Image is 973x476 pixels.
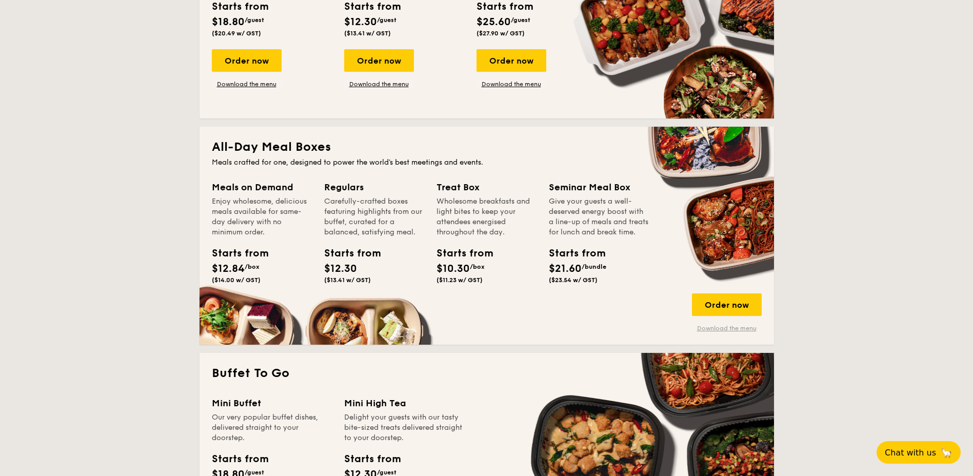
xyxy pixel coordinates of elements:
span: $12.30 [344,16,377,28]
div: Order now [212,49,282,72]
a: Download the menu [212,80,282,88]
div: Starts from [212,451,268,467]
div: Give your guests a well-deserved energy boost with a line-up of meals and treats for lunch and br... [549,196,649,237]
span: $25.60 [476,16,511,28]
div: Order now [476,49,546,72]
a: Download the menu [344,80,414,88]
span: /guest [245,16,264,24]
span: 🦙 [940,447,952,459]
div: Starts from [549,246,595,261]
div: Order now [344,49,414,72]
div: Regulars [324,180,424,194]
span: ($11.23 w/ GST) [436,276,483,284]
span: /guest [511,16,530,24]
div: Meals crafted for one, designed to power the world's best meetings and events. [212,157,762,168]
span: ($27.90 w/ GST) [476,30,525,37]
span: $12.30 [324,263,357,275]
div: Order now [692,293,762,316]
div: Our very popular buffet dishes, delivered straight to your doorstep. [212,412,332,443]
button: Chat with us🦙 [877,441,961,464]
span: ($14.00 w/ GST) [212,276,261,284]
span: $10.30 [436,263,470,275]
div: Mini High Tea [344,396,464,410]
div: Enjoy wholesome, delicious meals available for same-day delivery with no minimum order. [212,196,312,237]
div: Seminar Meal Box [549,180,649,194]
div: Carefully-crafted boxes featuring highlights from our buffet, curated for a balanced, satisfying ... [324,196,424,237]
a: Download the menu [476,80,546,88]
span: $21.60 [549,263,582,275]
span: ($13.41 w/ GST) [344,30,391,37]
span: $18.80 [212,16,245,28]
div: Wholesome breakfasts and light bites to keep your attendees energised throughout the day. [436,196,537,237]
div: Starts from [212,246,258,261]
span: ($13.41 w/ GST) [324,276,371,284]
span: $12.84 [212,263,245,275]
span: /box [245,263,260,270]
div: Starts from [324,246,370,261]
span: /guest [245,469,264,476]
div: Treat Box [436,180,537,194]
span: /guest [377,469,396,476]
span: Chat with us [885,448,936,458]
h2: All-Day Meal Boxes [212,139,762,155]
div: Starts from [344,451,400,467]
div: Starts from [436,246,483,261]
span: /bundle [582,263,606,270]
div: Meals on Demand [212,180,312,194]
div: Mini Buffet [212,396,332,410]
span: ($20.49 w/ GST) [212,30,261,37]
a: Download the menu [692,324,762,332]
span: /guest [377,16,396,24]
div: Delight your guests with our tasty bite-sized treats delivered straight to your doorstep. [344,412,464,443]
span: /box [470,263,485,270]
h2: Buffet To Go [212,365,762,382]
span: ($23.54 w/ GST) [549,276,598,284]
